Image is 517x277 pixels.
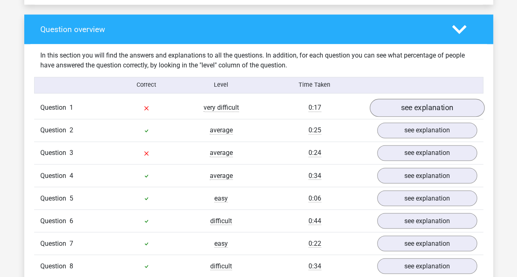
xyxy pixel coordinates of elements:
[377,168,477,183] a: see explanation
[40,103,70,113] span: Question
[70,194,73,202] span: 5
[258,81,371,90] div: Time Taken
[40,238,70,248] span: Question
[377,235,477,251] a: see explanation
[109,81,184,90] div: Correct
[70,171,73,179] span: 4
[210,126,233,134] span: average
[204,104,239,112] span: very difficult
[40,25,440,34] h4: Question overview
[308,126,321,134] span: 0:25
[70,149,73,157] span: 3
[308,217,321,225] span: 0:44
[377,190,477,206] a: see explanation
[210,262,232,270] span: difficult
[40,261,70,271] span: Question
[308,239,321,247] span: 0:22
[377,213,477,229] a: see explanation
[70,217,73,224] span: 6
[70,239,73,247] span: 7
[308,104,321,112] span: 0:17
[40,193,70,203] span: Question
[308,149,321,157] span: 0:24
[34,51,483,70] div: In this section you will find the answers and explanations to all the questions. In addition, for...
[369,99,484,117] a: see explanation
[210,171,233,180] span: average
[210,149,233,157] span: average
[308,171,321,180] span: 0:34
[214,194,228,202] span: easy
[40,148,70,158] span: Question
[308,262,321,270] span: 0:34
[40,171,70,180] span: Question
[70,262,73,270] span: 8
[70,126,73,134] span: 2
[70,104,73,111] span: 1
[214,239,228,247] span: easy
[377,122,477,138] a: see explanation
[308,194,321,202] span: 0:06
[210,217,232,225] span: difficult
[377,258,477,274] a: see explanation
[40,125,70,135] span: Question
[377,145,477,161] a: see explanation
[184,81,259,90] div: Level
[40,216,70,226] span: Question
